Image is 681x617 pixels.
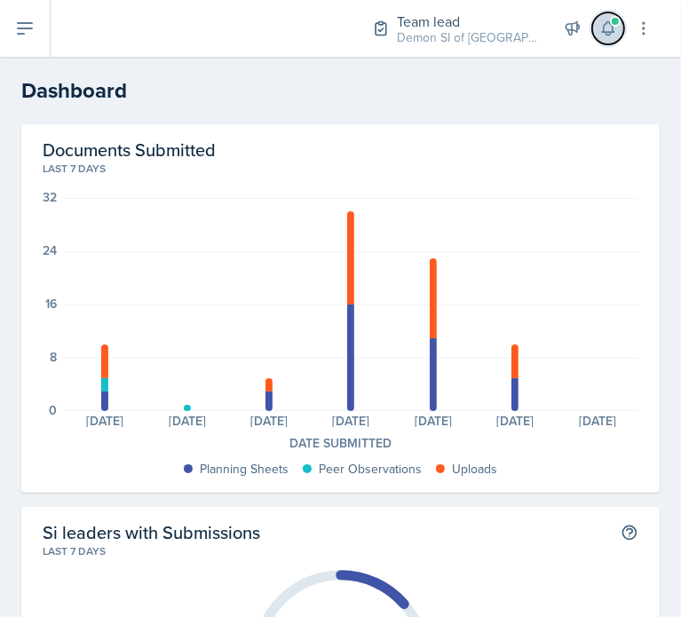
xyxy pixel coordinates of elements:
[43,161,638,177] div: Last 7 days
[392,415,474,427] div: [DATE]
[310,415,392,427] div: [DATE]
[43,191,57,203] div: 32
[397,11,539,32] div: Team lead
[64,415,146,427] div: [DATE]
[474,415,556,427] div: [DATE]
[452,460,497,479] div: Uploads
[43,138,638,161] h2: Documents Submitted
[319,460,422,479] div: Peer Observations
[45,297,57,310] div: 16
[397,28,539,47] div: Demon SI of [GEOGRAPHIC_DATA] / Fall 2025
[49,404,57,416] div: 0
[228,415,310,427] div: [DATE]
[43,543,638,559] div: Last 7 days
[557,415,638,427] div: [DATE]
[43,521,260,543] h2: Si leaders with Submissions
[200,460,289,479] div: Planning Sheets
[43,434,638,453] div: Date Submitted
[50,351,57,363] div: 8
[146,415,227,427] div: [DATE]
[21,75,660,107] h2: Dashboard
[43,244,57,257] div: 24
